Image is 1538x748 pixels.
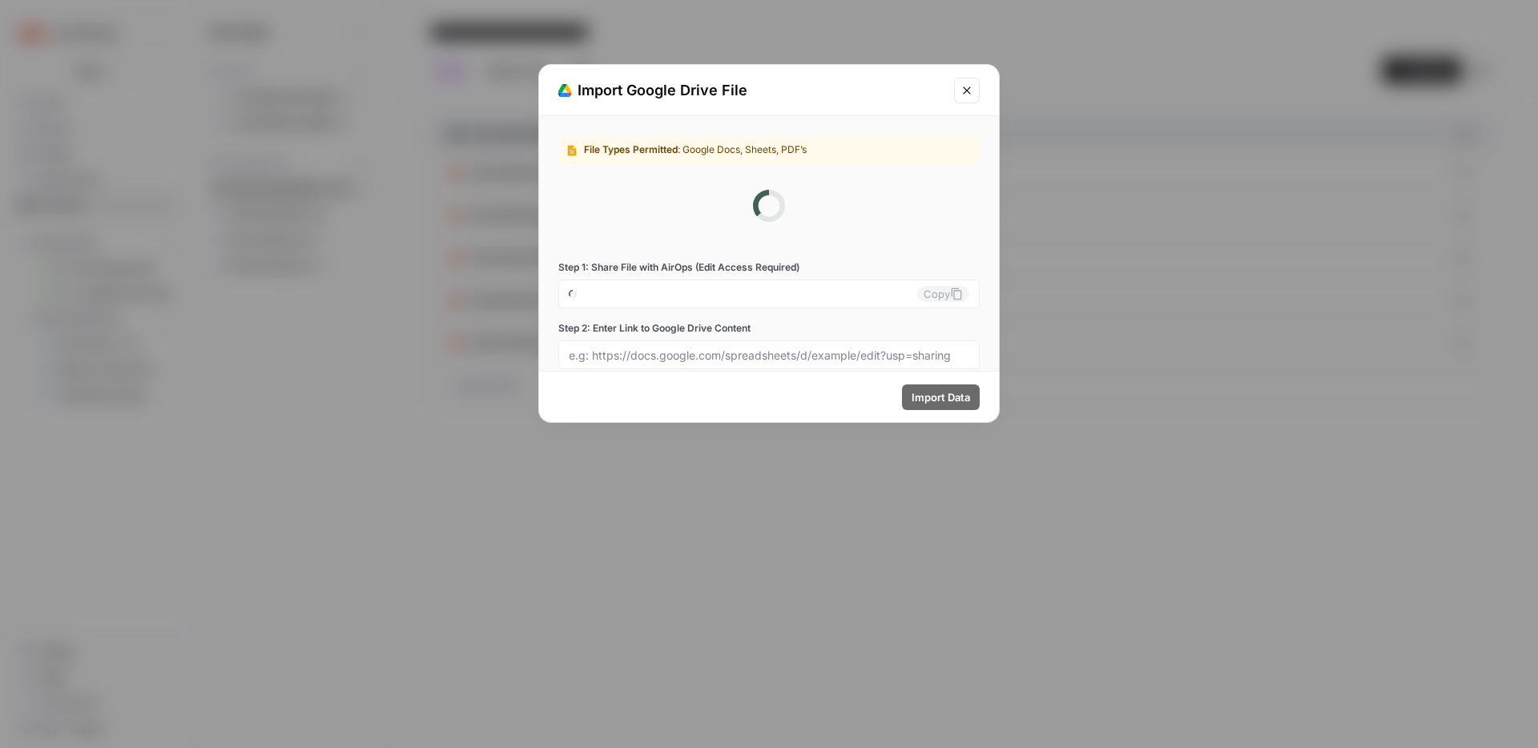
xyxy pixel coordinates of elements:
button: Close modal [954,78,980,103]
label: Step 1: Share File with AirOps (Edit Access Required) [558,260,980,275]
input: e.g: https://docs.google.com/spreadsheets/d/example/edit?usp=sharing [569,348,969,362]
button: Copy [917,286,969,302]
span: : Google Docs, Sheets, PDF’s [678,143,807,155]
button: Import Data [902,384,980,410]
span: Import Data [912,389,970,405]
label: Step 2: Enter Link to Google Drive Content [558,321,980,336]
span: File Types Permitted [584,143,678,155]
div: Import Google Drive File [558,79,944,102]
